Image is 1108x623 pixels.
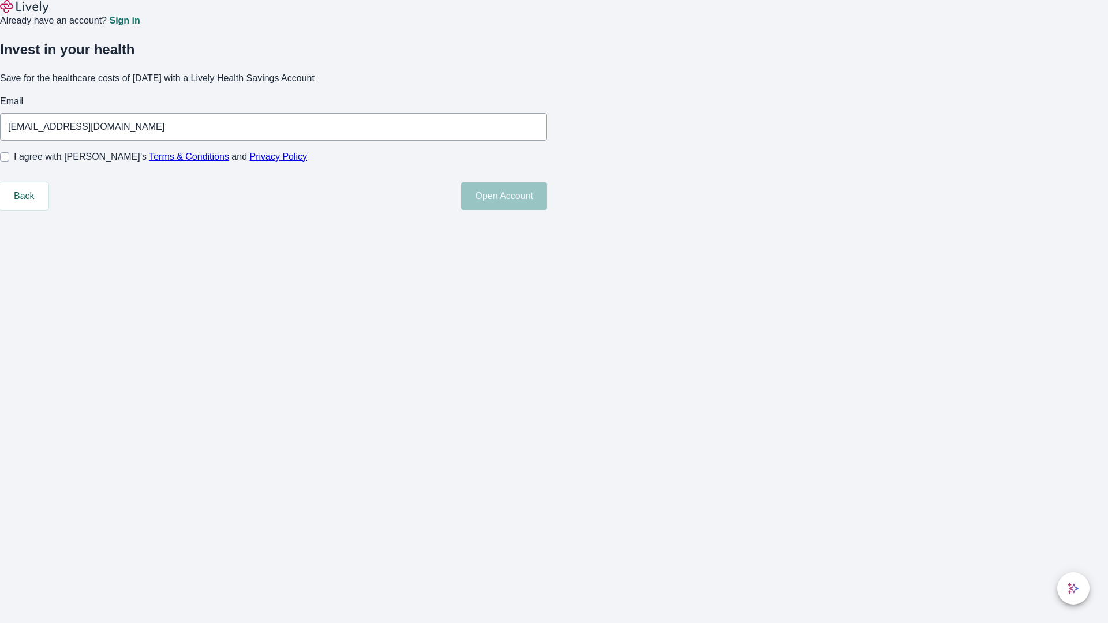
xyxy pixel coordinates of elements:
a: Privacy Policy [250,152,308,162]
button: chat [1057,572,1090,605]
a: Terms & Conditions [149,152,229,162]
svg: Lively AI Assistant [1068,583,1079,594]
span: I agree with [PERSON_NAME]’s and [14,150,307,164]
a: Sign in [109,16,140,25]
